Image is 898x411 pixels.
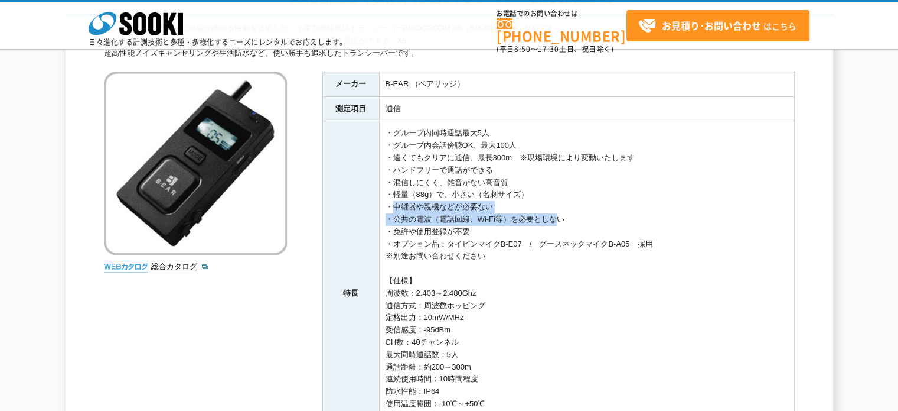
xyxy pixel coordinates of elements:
span: はこちら [638,17,796,35]
th: 測定項目 [322,96,379,121]
strong: お見積り･お問い合わせ [662,18,761,33]
td: B-EAR （ベアリッジ） [379,72,794,96]
img: webカタログ [104,261,148,273]
span: お電話でのお問い合わせは [497,10,626,17]
img: 小電力同時通話トランシーバー BRIDGECOM X5 [104,72,287,255]
span: 17:30 [538,44,559,54]
td: 通信 [379,96,794,121]
a: 総合カタログ [151,262,209,271]
span: (平日 ～ 土日、祝日除く) [497,44,613,54]
th: メーカー [322,72,379,96]
p: 日々進化する計測技術と多種・多様化するニーズにレンタルでお応えします。 [89,38,347,46]
span: 8:50 [514,44,531,54]
a: [PHONE_NUMBER] [497,18,626,43]
a: お見積り･お問い合わせはこちら [626,10,809,41]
